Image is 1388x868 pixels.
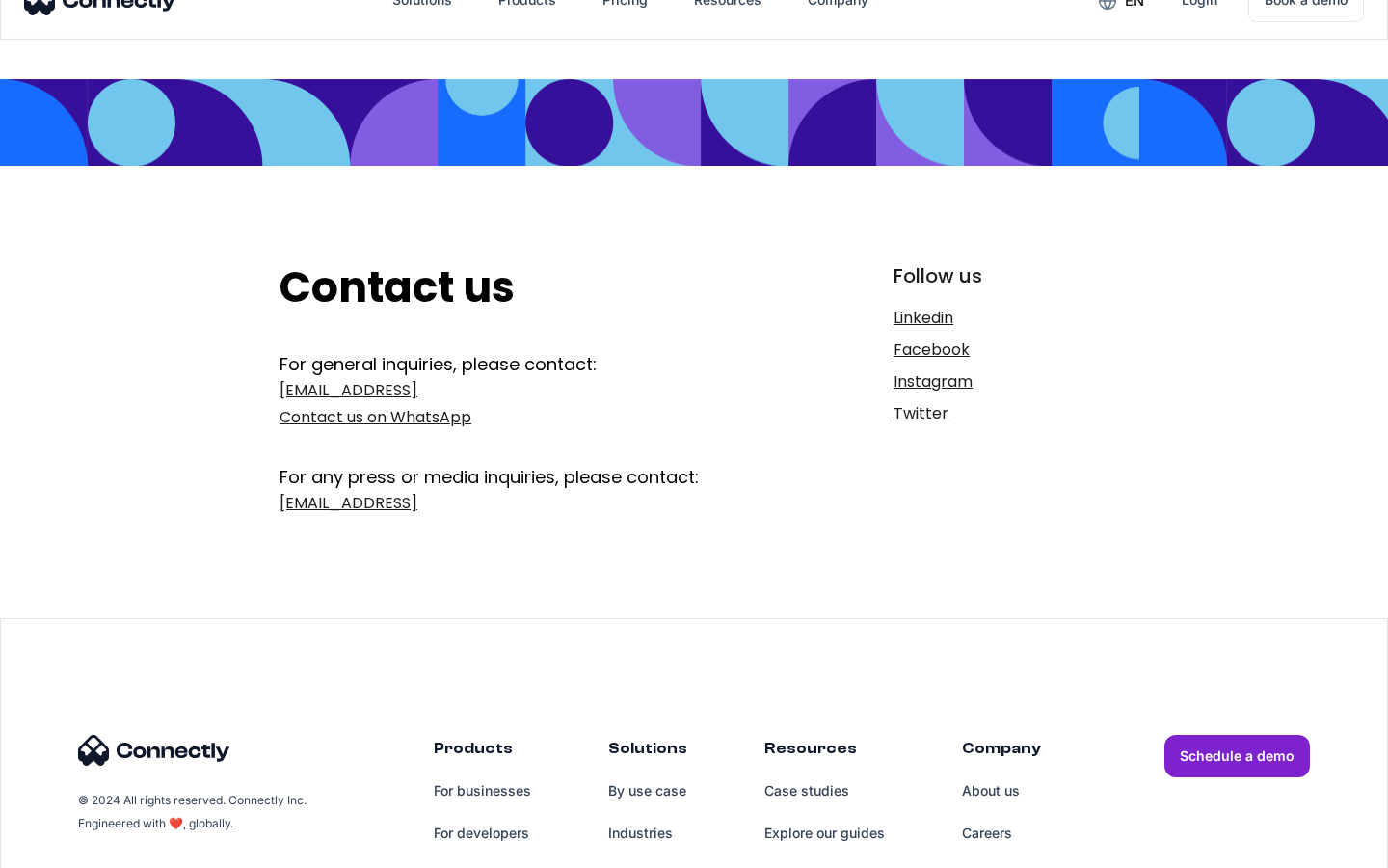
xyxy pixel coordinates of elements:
a: About us [962,770,1041,812]
div: Products [434,735,531,770]
div: Company [962,735,1041,770]
a: Instagram [894,368,1108,395]
div: For general inquiries, please contact: [280,352,768,377]
a: For businesses [434,770,531,812]
a: [EMAIL_ADDRESS] [280,490,768,517]
div: For any press or media inquiries, please contact: [280,436,768,490]
div: Follow us [894,262,1108,289]
a: For developers [434,812,531,854]
div: © 2024 All rights reserved. Connectly Inc. Engineered with ❤️, globally. [78,789,309,835]
aside: Language selected: English [19,834,116,861]
div: Resources [764,735,885,770]
ul: Language list [39,834,116,861]
form: Get In Touch Form [280,352,768,522]
a: Twitter [894,400,1108,427]
a: [EMAIL_ADDRESS]Contact us on WhatsApp [280,377,768,431]
a: Industries [608,812,687,854]
a: Schedule a demo [1164,735,1310,777]
div: Solutions [608,735,687,770]
a: Explore our guides [764,812,885,854]
h2: Contact us [280,262,768,313]
a: Linkedin [894,305,1108,332]
a: By use case [608,770,687,812]
a: Facebook [894,337,1108,364]
a: Careers [962,812,1041,854]
img: Connectly Logo [78,735,230,766]
a: Case studies [764,770,885,812]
